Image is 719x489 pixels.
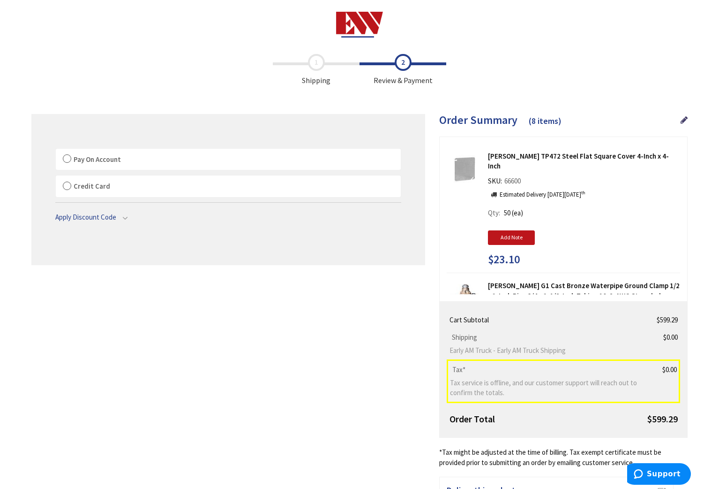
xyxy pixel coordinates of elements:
[663,333,678,342] span: $0.00
[488,253,520,266] span: $23.10
[488,151,680,171] strong: [PERSON_NAME] TP472 Steel Flat Square Cover 4-Inch x 4-Inch
[450,284,479,313] img: Greaves G1 Cast Bronze Waterpipe Ground Clamp 1/2 - 1-Inch Pipe 3/4 - 1-1/2-Inch Tubing 10-2-AWG ...
[581,190,585,196] sup: th
[500,191,585,199] p: Estimated Delivery [DATE][DATE]
[336,12,383,38] img: Electrical Wholesalers, Inc.
[657,315,678,324] span: $599.29
[512,208,523,217] span: (ea)
[449,345,640,355] span: Early AM Truck - Early AM Truck Shipping
[488,208,499,217] span: Qty
[448,311,644,329] th: Cart Subtotal
[488,176,523,189] div: SKU:
[74,155,121,164] span: Pay On Account
[662,365,677,374] span: $0.00
[504,208,510,217] span: 50
[488,281,680,311] strong: [PERSON_NAME] G1 Cast Bronze Waterpipe Ground Clamp 1/2 - 1-Inch Pipe 3/4 - 1-1/2-Inch Tubing 10-...
[647,413,678,425] span: $599.29
[439,447,688,467] : *Tax might be adjusted at the time of billing. Tax exempt certificate must be provided prior to s...
[529,115,562,126] span: (8 items)
[449,333,479,342] span: Shipping
[439,113,517,127] span: Order Summary
[74,182,110,191] span: Credit Card
[450,155,479,184] img: Crouse-Hinds TP472 Steel Flat Square Cover 4-Inch x 4-Inch
[55,213,116,222] span: Apply Discount Code
[627,463,691,487] iframe: Opens a widget where you can find more information
[502,176,523,185] span: 66600
[450,378,640,398] span: Tax service is offline, and our customer support will reach out to confirm the totals.
[449,413,495,425] strong: Order Total
[273,54,359,86] span: Shipping
[359,54,446,86] span: Review & Payment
